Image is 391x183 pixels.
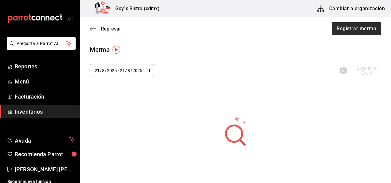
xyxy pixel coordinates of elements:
span: [PERSON_NAME] [PERSON_NAME] [15,165,75,173]
button: Pregunta a Parrot AI [7,37,76,50]
button: open_drawer_menu [68,16,73,21]
div: Merma [90,45,110,54]
span: / [100,68,102,73]
button: Registrar merma [332,22,381,35]
span: / [130,68,132,73]
input: Month [127,68,130,73]
h3: Goy´s Bistro (cdmx) [110,5,160,12]
span: Facturación [15,92,75,101]
img: Tooltip marker [113,46,120,54]
button: Regresar [90,26,121,32]
span: Reportes [15,62,75,71]
input: Year [132,68,143,73]
span: - [118,68,119,73]
span: / [105,68,107,73]
span: Pregunta a Parrot AI [17,40,66,47]
a: Pregunta a Parrot AI [4,45,76,51]
input: Year [107,68,117,73]
input: Day [94,68,100,73]
span: Recomienda Parrot [15,150,75,158]
span: Inventarios [15,108,75,116]
span: Regresar [101,26,121,32]
input: Month [102,68,105,73]
span: / [125,68,127,73]
span: Menú [15,77,75,86]
span: Ayuda [15,136,67,143]
input: Day [120,68,125,73]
